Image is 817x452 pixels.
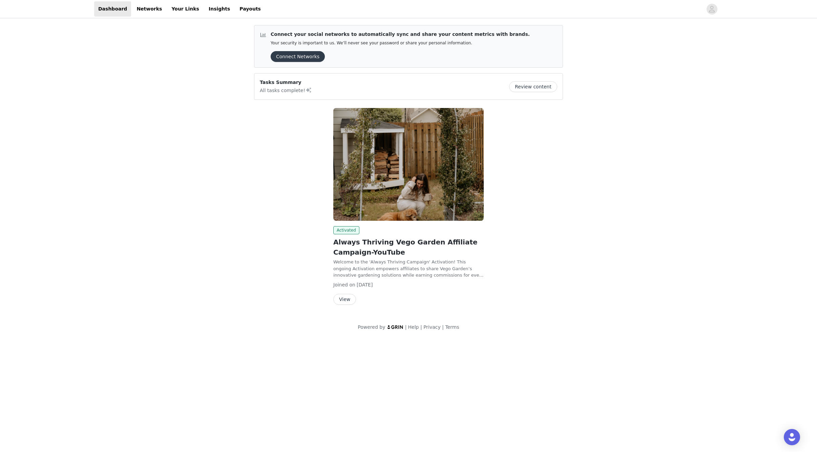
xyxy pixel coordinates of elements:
a: Payouts [235,1,265,17]
span: Activated [333,226,359,234]
span: | [420,324,422,330]
span: | [405,324,407,330]
button: Connect Networks [271,51,325,62]
div: avatar [709,4,715,15]
p: Welcome to the 'Always Thriving Campaign' Activation! This ongoing Activation empowers affiliates... [333,259,484,279]
a: Networks [132,1,166,17]
span: | [442,324,444,330]
a: Dashboard [94,1,131,17]
p: Tasks Summary [260,79,312,86]
div: Open Intercom Messenger [784,429,800,445]
button: View [333,294,356,305]
span: Joined on [333,282,355,287]
h2: Always Thriving Vego Garden Affiliate Campaign-YouTube [333,237,484,257]
span: Powered by [358,324,385,330]
p: Your security is important to us. We’ll never see your password or share your personal information. [271,41,530,46]
a: Terms [445,324,459,330]
span: [DATE] [357,282,373,287]
a: Help [408,324,419,330]
a: Privacy [423,324,441,330]
button: Review content [509,81,557,92]
img: logo [387,325,404,329]
img: Vego Garden [333,108,484,221]
a: Your Links [167,1,203,17]
p: All tasks complete! [260,86,312,94]
p: Connect your social networks to automatically sync and share your content metrics with brands. [271,31,530,38]
a: View [333,297,356,302]
a: Insights [205,1,234,17]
